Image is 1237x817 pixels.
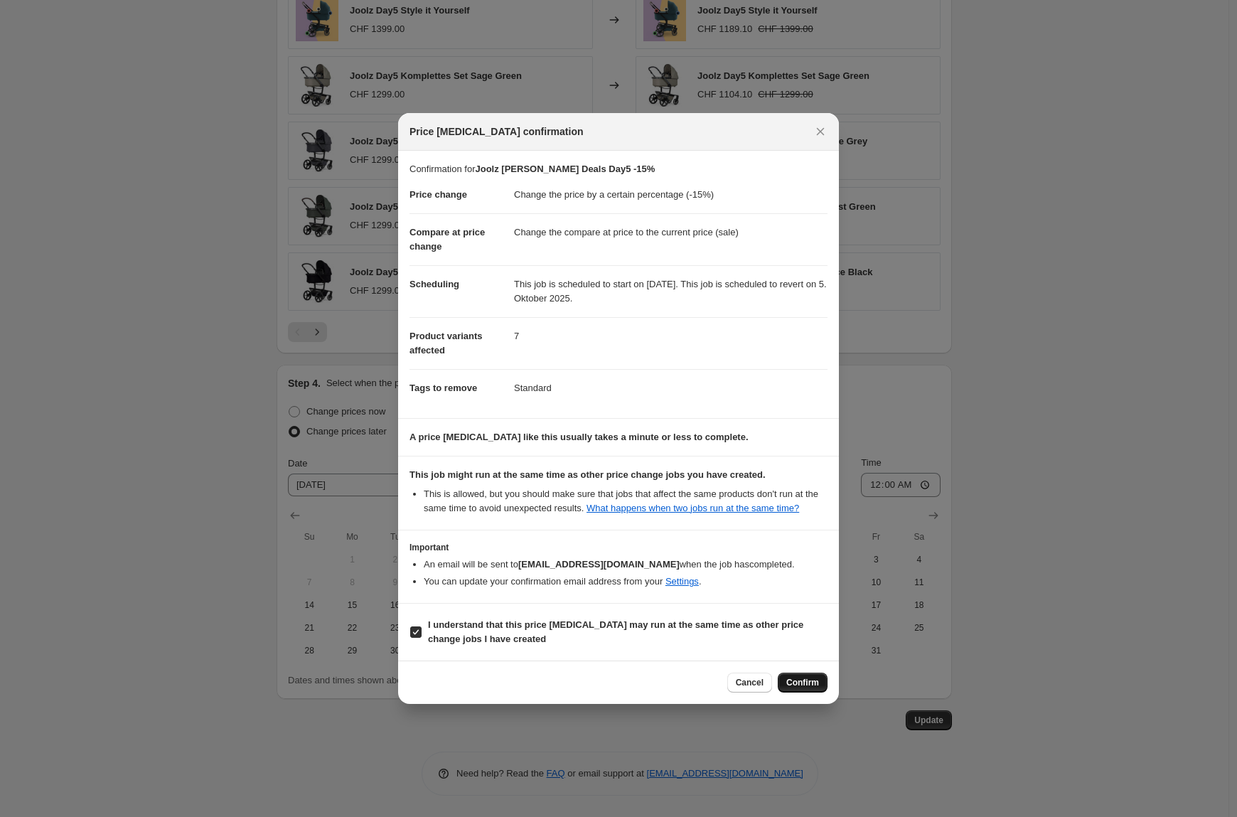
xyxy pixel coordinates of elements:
[409,432,749,442] b: A price [MEDICAL_DATA] like this usually takes a minute or less to complete.
[409,469,766,480] b: This job might run at the same time as other price change jobs you have created.
[727,673,772,693] button: Cancel
[587,503,799,513] a: What happens when two jobs run at the same time?
[475,164,655,174] b: Joolz [PERSON_NAME] Deals Day5 -15%
[514,213,828,251] dd: Change the compare at price to the current price (sale)
[778,673,828,693] button: Confirm
[424,575,828,589] li: You can update your confirmation email address from your .
[409,124,584,139] span: Price [MEDICAL_DATA] confirmation
[514,317,828,355] dd: 7
[810,122,830,141] button: Close
[665,576,699,587] a: Settings
[736,677,764,688] span: Cancel
[409,227,485,252] span: Compare at price change
[424,487,828,516] li: This is allowed, but you should make sure that jobs that affect the same products don ' t run at ...
[518,559,680,570] b: [EMAIL_ADDRESS][DOMAIN_NAME]
[424,557,828,572] li: An email will be sent to when the job has completed .
[514,369,828,407] dd: Standard
[409,162,828,176] p: Confirmation for
[514,176,828,213] dd: Change the price by a certain percentage (-15%)
[409,279,459,289] span: Scheduling
[514,265,828,317] dd: This job is scheduled to start on [DATE]. This job is scheduled to revert on 5. Oktober 2025.
[409,189,467,200] span: Price change
[409,542,828,553] h3: Important
[409,331,483,356] span: Product variants affected
[428,619,803,644] b: I understand that this price [MEDICAL_DATA] may run at the same time as other price change jobs I...
[409,383,477,393] span: Tags to remove
[786,677,819,688] span: Confirm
